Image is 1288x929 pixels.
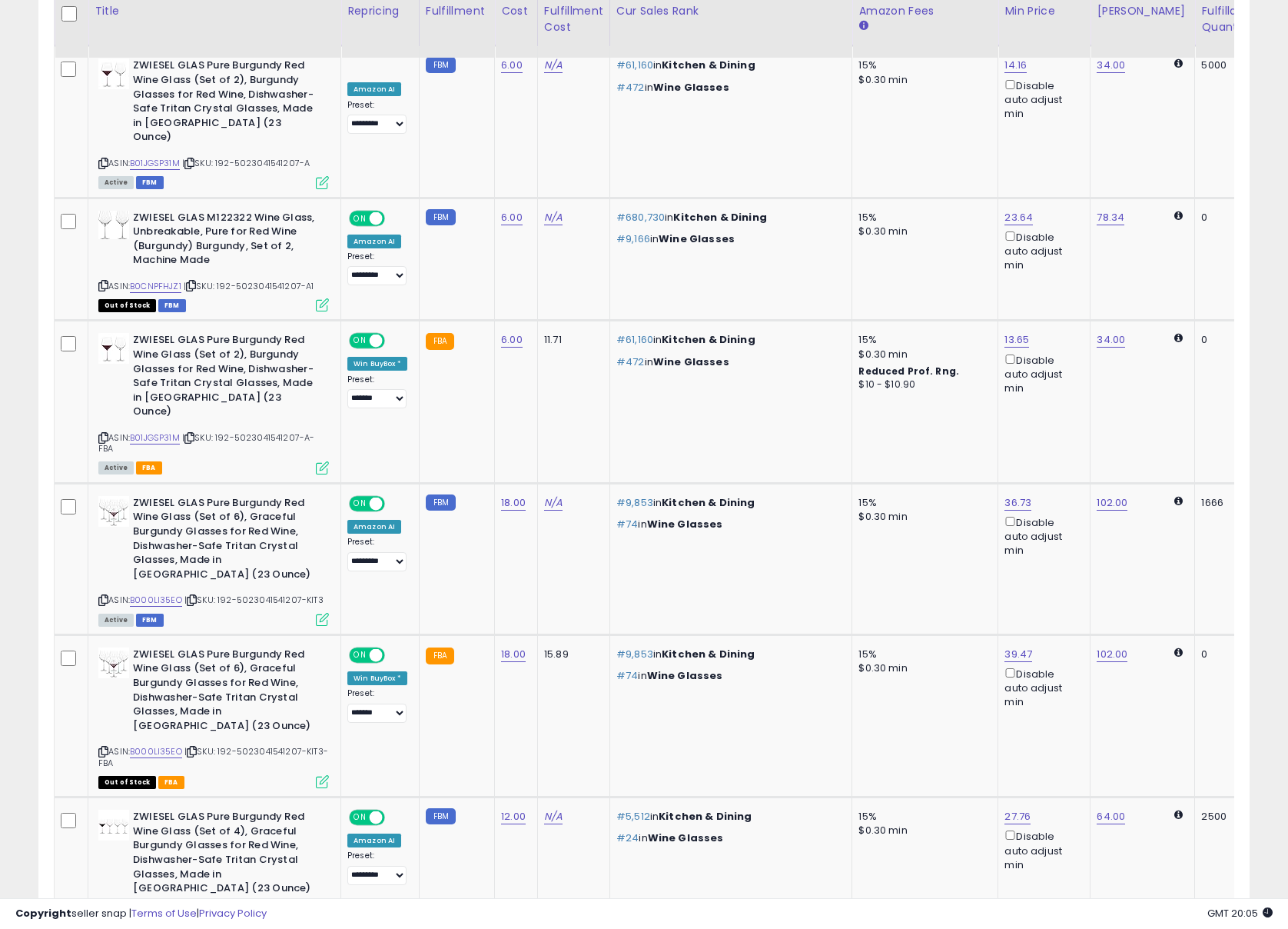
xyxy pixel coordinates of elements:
span: | SKU: 192-5023041541207-A1 [184,280,314,292]
p: in [616,333,840,347]
div: Fulfillable Quantity [1201,3,1254,35]
div: Disable auto adjust min [1004,514,1078,558]
div: 15% [858,333,986,347]
b: ZWIESEL GLAS Pure Burgundy Red Wine Glass (Set of 6), Graceful Burgundy Glasses for Red Wine, Dis... [133,496,320,585]
div: 15% [858,58,986,72]
div: Title [95,3,334,19]
a: 27.76 [1004,809,1031,824]
div: Preset: [347,537,407,571]
div: 11.71 [544,333,598,347]
span: All listings that are currently out of stock and unavailable for purchase on Amazon [98,299,156,312]
img: 31o5REE7hNL._SL40_.jpg [98,58,129,89]
a: 6.00 [501,210,523,225]
span: Kitchen & Dining [662,495,755,510]
div: 0 [1201,648,1249,661]
div: Preset: [347,100,407,135]
div: Cost [501,3,531,19]
b: ZWIESEL GLAS Pure Burgundy Red Wine Glass (Set of 6), Graceful Burgundy Glasses for Red Wine, Dis... [133,648,320,737]
span: #74 [616,668,638,683]
div: Repricing [347,3,413,19]
a: N/A [544,210,563,225]
div: Win BuyBox * [347,671,407,685]
span: Wine Glasses [647,517,723,531]
span: All listings currently available for purchase on Amazon [98,176,134,189]
a: 102.00 [1097,647,1127,662]
div: Preset: [347,851,407,885]
div: $0.30 min [858,225,986,238]
span: #9,853 [616,495,653,510]
div: 5000 [1201,58,1249,72]
div: Disable auto adjust min [1004,77,1078,122]
p: in [616,81,840,95]
small: FBM [426,494,456,511]
a: 39.47 [1004,647,1032,662]
div: 15% [858,496,986,510]
small: FBM [426,57,456,73]
div: seller snap | | [15,907,267,921]
a: 34.00 [1097,58,1125,73]
span: Kitchen & Dining [662,332,755,347]
span: ON [350,335,370,348]
span: FBM [136,176,164,189]
a: N/A [544,58,563,73]
a: B0CNPFHJZ1 [130,280,181,293]
span: #680,730 [616,210,665,225]
span: #24 [616,831,639,845]
span: Kitchen & Dining [662,58,755,72]
span: OFF [383,211,407,225]
div: Cur Sales Rank [616,3,845,19]
a: B01JGSP31M [130,157,180,170]
p: in [616,518,840,531]
span: 2025-08-15 20:05 GMT [1207,906,1273,921]
a: Terms of Use [131,906,197,921]
div: Amazon AI [347,520,401,534]
div: ASIN: [98,333,329,472]
div: Preset: [347,375,407,409]
span: OFF [383,648,407,661]
small: FBA [426,333,454,350]
span: FBM [158,299,186,312]
a: 14.16 [1004,58,1027,73]
div: $0.30 min [858,510,986,524]
span: Wine Glasses [648,831,724,845]
div: Amazon AI [347,834,401,847]
div: $0.30 min [858,661,986,675]
a: B000LI35EO [130,745,182,758]
span: Kitchen & Dining [673,210,766,225]
p: in [616,496,840,510]
span: ON [350,211,370,225]
span: Wine Glasses [659,231,735,246]
div: 0 [1201,211,1249,225]
span: FBA [158,776,184,789]
span: #472 [616,80,645,95]
span: #472 [616,355,645,369]
b: ZWIESEL GLAS Pure Burgundy Red Wine Glass (Set of 2), Burgundy Glasses for Red Wine, Dishwasher-S... [133,58,320,148]
a: 64.00 [1097,809,1125,824]
span: All listings currently available for purchase on Amazon [98,461,134,474]
div: 15.89 [544,648,598,661]
p: in [616,211,840,225]
div: Fulfillment Cost [544,3,603,35]
span: #74 [616,517,638,531]
span: | SKU: 192-5023041541207-A-FBA [98,431,315,455]
span: ON [350,648,370,661]
div: $10 - $10.90 [858,378,986,391]
span: Wine Glasses [653,80,729,95]
div: Win BuyBox * [347,357,407,371]
span: OFF [383,497,407,510]
span: OFF [383,335,407,348]
p: in [616,648,840,661]
a: Privacy Policy [199,906,267,921]
a: B01JGSP31M [130,431,180,445]
a: N/A [544,495,563,511]
div: 15% [858,211,986,225]
div: [PERSON_NAME] [1097,3,1188,19]
b: ZWIESEL GLAS Pure Burgundy Red Wine Glass (Set of 4), Graceful Burgundy Glasses for Red Wine, Dis... [133,810,320,899]
span: Wine Glasses [653,355,729,369]
img: 31JRvN6OWxL._SL40_.jpg [98,810,129,841]
div: $0.30 min [858,824,986,837]
span: #61,160 [616,58,653,72]
div: 2500 [1201,810,1249,824]
a: 34.00 [1097,332,1125,348]
div: 0 [1201,333,1249,347]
